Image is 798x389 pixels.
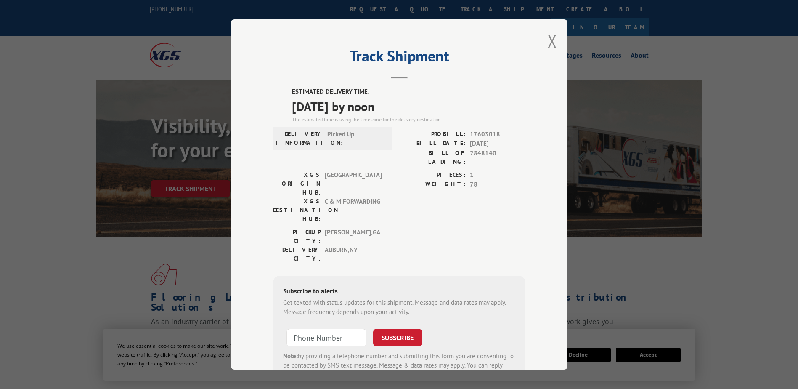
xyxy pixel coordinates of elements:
[470,171,525,180] span: 1
[399,171,466,180] label: PIECES:
[325,245,382,263] span: AUBURN , NY
[283,352,515,380] div: by providing a telephone number and submitting this form you are consenting to be contacted by SM...
[548,30,557,52] button: Close modal
[283,298,515,317] div: Get texted with status updates for this shipment. Message and data rates may apply. Message frequ...
[470,130,525,139] span: 17603018
[283,352,298,360] strong: Note:
[273,245,321,263] label: DELIVERY CITY:
[399,130,466,139] label: PROBILL:
[399,139,466,149] label: BILL DATE:
[470,139,525,149] span: [DATE]
[292,97,525,116] span: [DATE] by noon
[273,197,321,224] label: XGS DESTINATION HUB:
[276,130,323,147] label: DELIVERY INFORMATION:
[273,228,321,245] label: PICKUP CITY:
[373,329,422,346] button: SUBSCRIBE
[325,171,382,197] span: [GEOGRAPHIC_DATA]
[273,171,321,197] label: XGS ORIGIN HUB:
[325,228,382,245] span: [PERSON_NAME] , GA
[292,116,525,123] div: The estimated time is using the time zone for the delivery destination.
[470,180,525,189] span: 78
[283,286,515,298] div: Subscribe to alerts
[470,149,525,166] span: 2848140
[399,149,466,166] label: BILL OF LADING:
[286,329,366,346] input: Phone Number
[325,197,382,224] span: C & M FORWARDING
[327,130,384,147] span: Picked Up
[292,87,525,97] label: ESTIMATED DELIVERY TIME:
[399,180,466,189] label: WEIGHT:
[273,50,525,66] h2: Track Shipment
